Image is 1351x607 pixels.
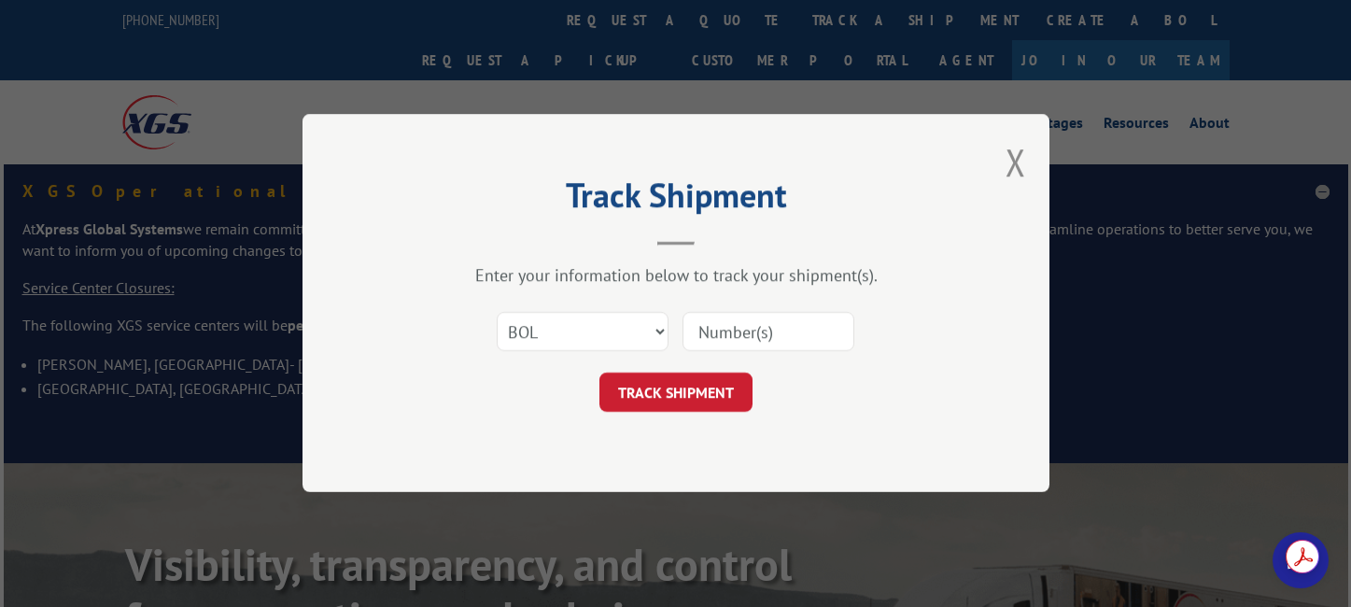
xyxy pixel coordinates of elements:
button: Close modal [1006,137,1026,187]
button: TRACK SHIPMENT [599,374,753,413]
a: Open chat [1273,532,1329,588]
input: Number(s) [683,313,854,352]
div: Enter your information below to track your shipment(s). [396,265,956,287]
h2: Track Shipment [396,182,956,218]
